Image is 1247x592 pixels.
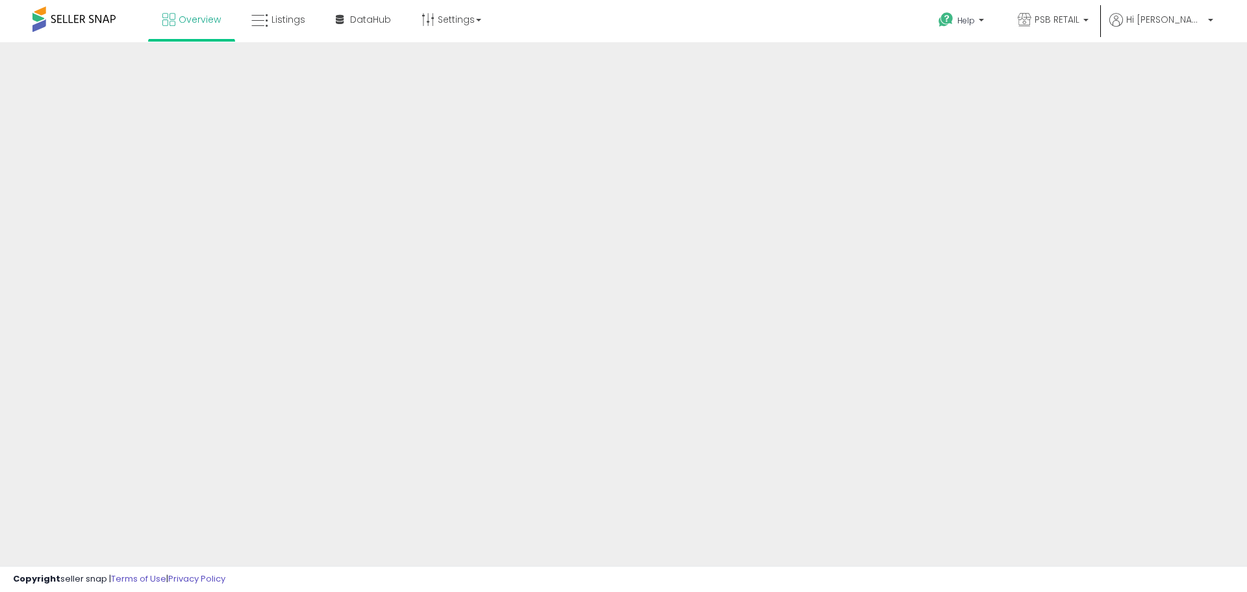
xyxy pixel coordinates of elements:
[350,13,391,26] span: DataHub
[179,13,221,26] span: Overview
[1035,13,1079,26] span: PSB RETAIL
[938,12,954,28] i: Get Help
[1109,13,1213,42] a: Hi [PERSON_NAME]
[928,2,997,42] a: Help
[111,573,166,585] a: Terms of Use
[271,13,305,26] span: Listings
[13,573,225,586] div: seller snap | |
[1126,13,1204,26] span: Hi [PERSON_NAME]
[168,573,225,585] a: Privacy Policy
[13,573,60,585] strong: Copyright
[957,15,975,26] span: Help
